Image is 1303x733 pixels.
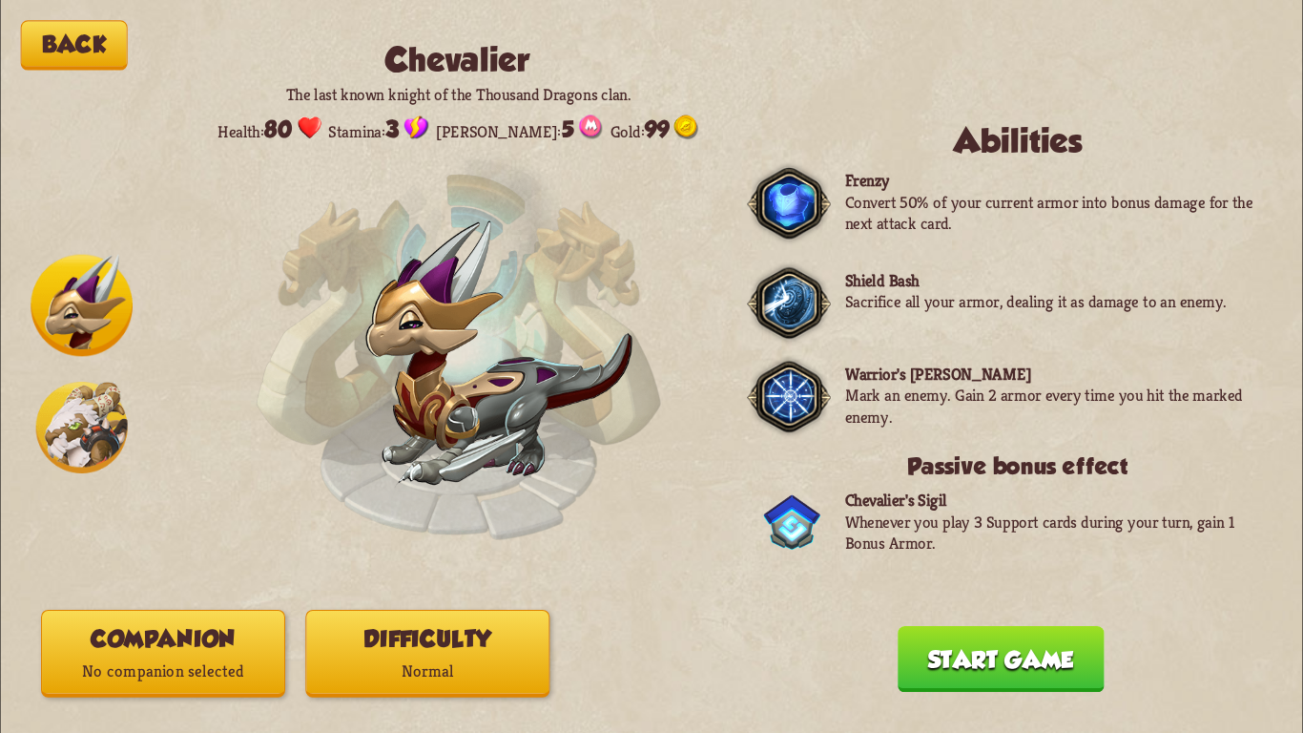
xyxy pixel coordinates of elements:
img: Stamina_Icon.png [403,115,428,140]
img: Heart.png [297,115,321,140]
span: 99 [645,116,670,143]
p: Normal [306,656,548,688]
p: Whenever you play 3 Support cards during your turn, gain 1 Bonus Armor. [845,511,1272,554]
img: ChevalierSigil.png [763,494,820,550]
span: 3 [385,116,399,143]
p: Warrior's [PERSON_NAME] [845,364,1272,385]
h2: Abilities [763,122,1272,159]
h3: Passive bonus effect [763,453,1272,480]
button: Start game [898,626,1105,692]
p: Frenzy [845,170,1272,191]
button: CompanionNo companion selected [41,610,285,698]
div: Health: [217,115,321,143]
p: Mark an enemy. Gain 2 armor every time you hit the marked enemy. [845,385,1272,428]
p: Convert 50% of your current armor into bonus damage for the next attack card. [845,192,1272,235]
img: Chevalier_Dragon.png [365,220,632,490]
img: Dark_Frame.png [747,261,830,346]
img: Dark_Frame.png [747,161,830,247]
span: 80 [264,116,292,143]
img: Gold.png [674,115,699,140]
img: Enchantment_Altar.png [255,142,662,550]
p: The last known knight of the Thousand Dragons clan. [214,83,702,104]
img: Barbarian_Dragon_Icon.png [36,382,128,473]
img: Chevalier_Dragon.png [366,222,631,489]
button: Back [21,20,128,70]
p: Sacrifice all your armor, dealing it as damage to an enemy. [845,291,1227,312]
button: DifficultyNormal [305,610,549,698]
p: No companion selected [42,656,284,688]
img: Chevalier_Dragon_Icon.png [31,255,133,357]
div: Gold: [610,115,699,143]
div: [PERSON_NAME]: [436,115,603,143]
p: Chevalier's Sigil [845,490,1272,511]
span: 5 [562,116,574,143]
img: Mana_Points.png [579,115,603,140]
p: Shield Bash [845,270,1227,291]
h2: Chevalier [214,41,702,78]
div: Stamina: [328,115,428,143]
img: Dark_Frame.png [747,354,830,440]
